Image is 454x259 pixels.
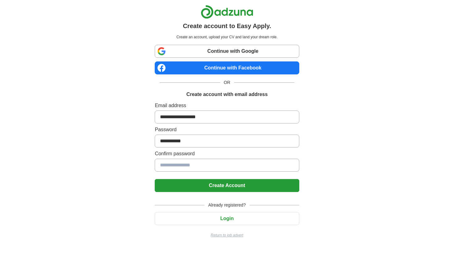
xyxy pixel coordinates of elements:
p: Create an account, upload your CV and land your dream role. [156,34,298,40]
label: Email address [155,102,299,109]
a: Return to job advert [155,232,299,238]
label: Confirm password [155,150,299,157]
h1: Create account with email address [186,91,267,98]
span: Already registered? [204,202,249,208]
a: Continue with Google [155,45,299,58]
img: Adzuna logo [201,5,253,19]
span: OR [220,79,234,86]
button: Create Account [155,179,299,192]
label: Password [155,126,299,133]
a: Continue with Facebook [155,61,299,74]
h1: Create account to Easy Apply. [183,21,271,31]
button: Login [155,212,299,225]
a: Login [155,216,299,221]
